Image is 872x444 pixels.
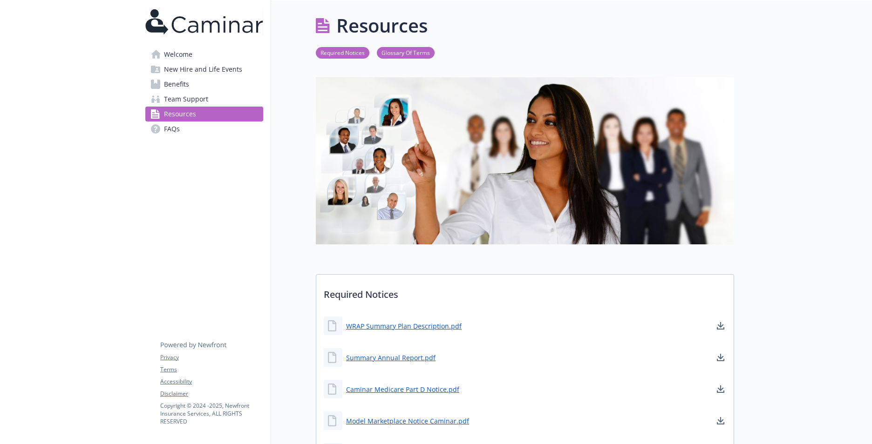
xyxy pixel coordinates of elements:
[145,92,263,107] a: Team Support
[164,121,180,136] span: FAQs
[145,47,263,62] a: Welcome
[715,320,726,331] a: download document
[164,77,189,92] span: Benefits
[715,352,726,363] a: download document
[346,384,459,394] a: Caminar Medicare Part D Notice.pdf
[346,353,436,363] a: Summary Annual Report.pdf
[164,107,196,121] span: Resources
[160,377,263,386] a: Accessibility
[164,47,192,62] span: Welcome
[715,415,726,426] a: download document
[160,390,263,398] a: Disclaimer
[160,402,263,425] p: Copyright © 2024 - 2025 , Newfront Insurance Services, ALL RIGHTS RESERVED
[145,121,263,136] a: FAQs
[336,12,428,40] h1: Resources
[715,383,726,395] a: download document
[145,62,263,77] a: New Hire and Life Events
[316,275,734,309] p: Required Notices
[145,77,263,92] a: Benefits
[377,48,435,57] a: Glossary Of Terms
[160,365,263,374] a: Terms
[145,107,263,121] a: Resources
[346,416,469,426] a: Model Marketplace Notice Caminar.pdf
[316,48,369,57] a: Required Notices
[316,77,734,244] img: resources page banner
[346,321,462,331] a: WRAP Summary Plan Description.pdf
[160,353,263,362] a: Privacy
[164,62,242,77] span: New Hire and Life Events
[164,92,208,107] span: Team Support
